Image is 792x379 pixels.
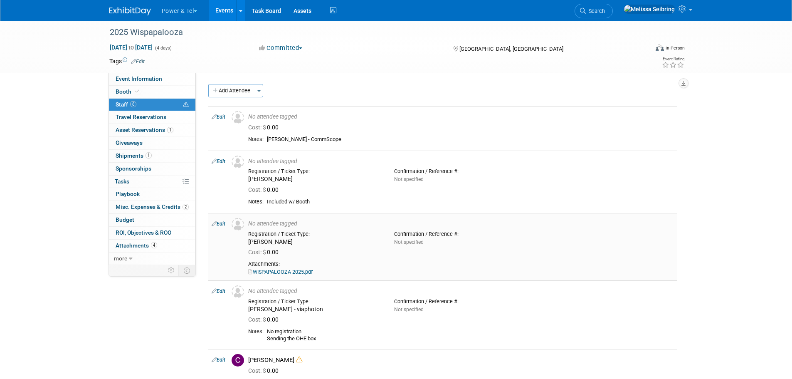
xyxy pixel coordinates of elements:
a: Edit [212,221,225,227]
a: Giveaways [109,137,195,149]
a: Attachments4 [109,240,195,252]
span: Playbook [116,191,140,197]
a: Edit [212,288,225,294]
a: Shipments1 [109,150,195,162]
span: Shipments [116,152,152,159]
a: Staff6 [109,99,195,111]
img: ExhibitDay [109,7,151,15]
div: No attendee tagged [248,220,674,228]
div: Confirmation / Reference #: [394,168,528,175]
div: No registration Sending the OHE box [267,328,674,342]
div: No attendee tagged [248,113,674,121]
div: Registration / Ticket Type: [248,231,382,238]
button: Add Attendee [208,84,255,97]
div: Confirmation / Reference #: [394,231,528,238]
div: [PERSON_NAME] [248,238,382,246]
a: Booth [109,86,195,98]
span: Giveaways [116,139,143,146]
a: Edit [131,59,145,64]
span: Misc. Expenses & Credits [116,203,189,210]
div: [PERSON_NAME] - viaphoton [248,306,382,313]
a: Search [575,4,613,18]
span: Cost: $ [248,124,267,131]
span: 0.00 [248,249,282,255]
span: Not specified [394,176,424,182]
span: Not specified [394,307,424,312]
div: 2025 Wispapalooza [107,25,636,40]
img: Unassigned-User-Icon.png [232,111,244,124]
div: In-Person [665,45,685,51]
div: Attachments: [248,261,674,268]
span: Cost: $ [248,186,267,193]
span: 0.00 [248,367,282,374]
span: Not specified [394,239,424,245]
a: Sponsorships [109,163,195,175]
span: more [114,255,127,262]
span: Budget [116,216,134,223]
div: Notes: [248,198,264,205]
span: 6 [130,101,136,107]
a: ROI, Objectives & ROO [109,227,195,239]
span: (4 days) [154,45,172,51]
span: [GEOGRAPHIC_DATA], [GEOGRAPHIC_DATA] [459,46,563,52]
td: Toggle Event Tabs [178,265,195,276]
span: Booth [116,88,141,95]
div: Event Rating [662,57,684,61]
span: 0.00 [248,316,282,323]
img: Melissa Seibring [624,5,675,14]
a: Event Information [109,73,195,85]
a: Edit [212,357,225,363]
span: ROI, Objectives & ROO [116,229,171,236]
a: Asset Reservations1 [109,124,195,136]
a: more [109,253,195,265]
span: Event Information [116,75,162,82]
span: Search [586,8,605,14]
span: Staff [116,101,136,108]
a: Misc. Expenses & Credits2 [109,201,195,213]
span: Attachments [116,242,157,249]
span: Travel Reservations [116,114,166,120]
span: to [127,44,135,51]
div: [PERSON_NAME] [248,176,382,183]
span: Tasks [115,178,129,185]
button: Committed [256,44,306,52]
div: Notes: [248,328,264,335]
span: [DATE] [DATE] [109,44,153,51]
a: Edit [212,114,225,120]
div: Confirmation / Reference #: [394,298,528,305]
span: 1 [146,152,152,159]
span: Sponsorships [116,165,151,172]
td: Tags [109,57,145,65]
a: Playbook [109,188,195,201]
span: 2 [183,204,189,210]
img: Format-Inperson.png [656,45,664,51]
div: Registration / Ticket Type: [248,168,382,175]
i: Booth reservation complete [135,89,139,94]
span: Potential Scheduling Conflict -- at least one attendee is tagged in another overlapping event. [183,101,189,109]
a: Budget [109,214,195,226]
div: Included w/ Booth [267,198,674,206]
span: Cost: $ [248,316,267,323]
div: No attendee tagged [248,158,674,165]
span: 1 [167,127,173,133]
div: Event Format [600,43,685,56]
i: Double-book Warning! [296,357,302,363]
img: C.jpg [232,354,244,367]
div: [PERSON_NAME] [248,356,674,364]
img: Unassigned-User-Icon.png [232,285,244,298]
a: WISPAPALOOZA 2025.pdf [248,269,313,275]
span: Cost: $ [248,367,267,374]
div: Notes: [248,136,264,143]
img: Unassigned-User-Icon.png [232,156,244,168]
a: Travel Reservations [109,111,195,124]
span: 0.00 [248,124,282,131]
td: Personalize Event Tab Strip [164,265,179,276]
span: Asset Reservations [116,126,173,133]
span: 0.00 [248,186,282,193]
div: Registration / Ticket Type: [248,298,382,305]
span: Cost: $ [248,249,267,255]
img: Unassigned-User-Icon.png [232,218,244,230]
a: Tasks [109,176,195,188]
a: Edit [212,159,225,164]
span: 4 [151,242,157,248]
